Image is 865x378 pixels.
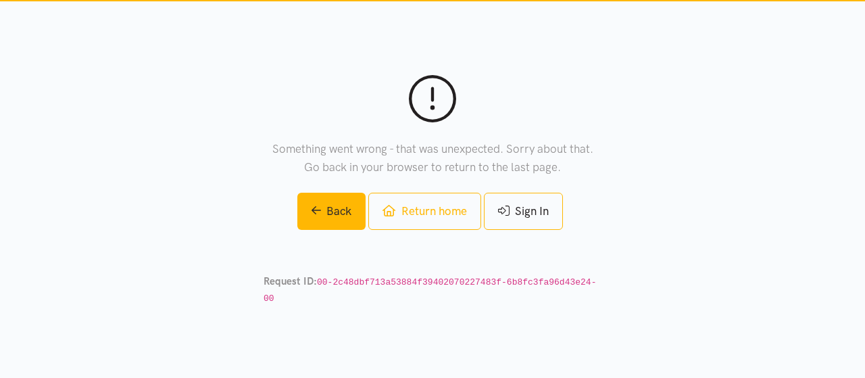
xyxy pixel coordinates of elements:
a: Back [297,193,366,230]
a: Return home [368,193,480,230]
a: Sign In [484,193,563,230]
p: Something went wrong - that was unexpected. Sorry about that. Go back in your browser to return t... [264,140,601,176]
code: 00-2c48dbf713a53884f39402070227483f-6b8fc3fa96d43e24-00 [264,277,596,304]
strong: Request ID: [264,275,317,287]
